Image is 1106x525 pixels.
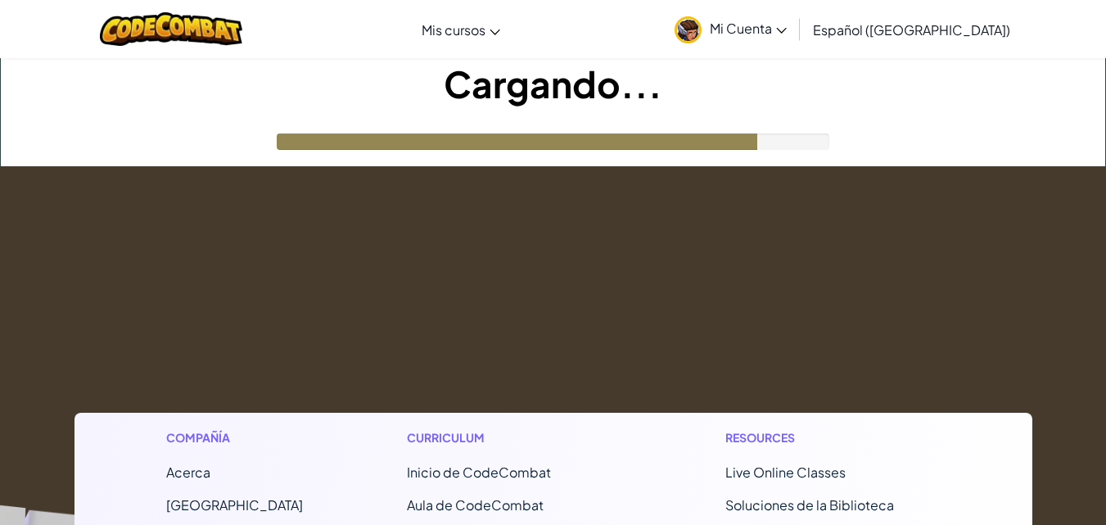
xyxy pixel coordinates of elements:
[725,496,894,514] a: Soluciones de la Biblioteca
[725,464,846,481] a: Live Online Classes
[813,21,1010,38] span: Español ([GEOGRAPHIC_DATA])
[166,464,210,481] a: Acerca
[407,464,551,481] span: Inicio de CodeCombat
[710,20,787,37] span: Mi Cuenta
[1,58,1105,109] h1: Cargando...
[407,429,622,446] h1: Curriculum
[166,429,303,446] h1: Compañía
[666,3,795,55] a: Mi Cuenta
[100,12,243,46] img: CodeCombat logo
[422,21,485,38] span: Mis cursos
[407,496,544,514] a: Aula de CodeCombat
[725,429,941,446] h1: Resources
[166,496,303,514] a: [GEOGRAPHIC_DATA]
[675,16,702,43] img: avatar
[413,7,508,52] a: Mis cursos
[805,7,1018,52] a: Español ([GEOGRAPHIC_DATA])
